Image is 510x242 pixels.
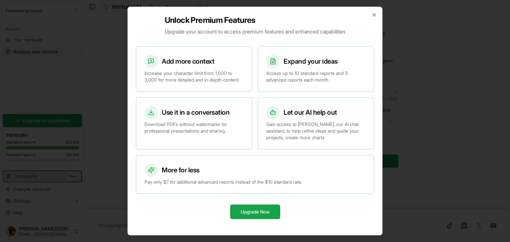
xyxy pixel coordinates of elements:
p: Pay only $7 for additional advanced reports instead of the $10 standard rate. [144,179,366,185]
h3: Add more context [162,57,214,66]
p: Increase your character limit from 1,000 to 3,000 for more detailed and in-depth content. [144,70,244,83]
h3: Use it in a conversation [162,108,229,117]
p: Download PDFs without watermarks for professional presentations and sharing. [144,121,244,134]
h3: More for less [162,165,200,175]
h3: Let our AI help out [284,108,337,117]
p: Gain access to [PERSON_NAME], our AI chat assistant, to help refine ideas and guide your projects... [266,121,366,141]
p: Upgrade your account to access premium features and enhanced capabilities [165,28,346,35]
p: Access up to 10 standard reports and 3 advanced reports each month. [266,70,366,83]
button: Upgrade Now [230,205,280,219]
h3: Expand your ideas [284,57,338,66]
h2: Unlock Premium Features [165,15,346,26]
